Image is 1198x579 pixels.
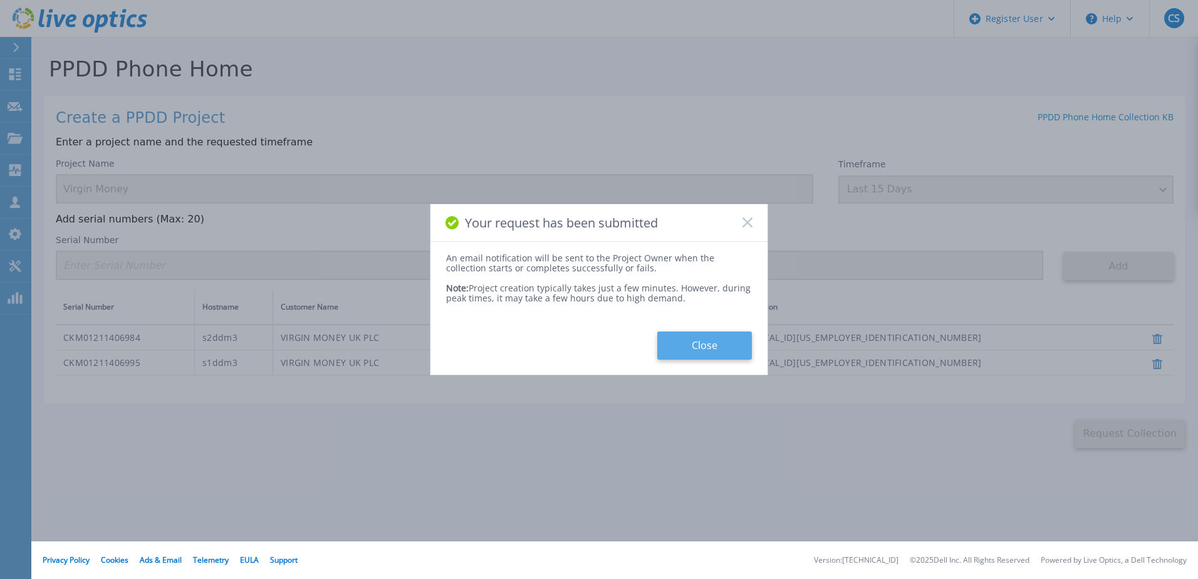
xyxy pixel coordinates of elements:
[270,555,298,565] a: Support
[101,555,128,565] a: Cookies
[465,216,658,230] span: Your request has been submitted
[814,556,898,565] li: Version: [TECHNICAL_ID]
[193,555,229,565] a: Telemetry
[910,556,1029,565] li: © 2025 Dell Inc. All Rights Reserved
[446,253,752,273] div: An email notification will be sent to the Project Owner when the collection starts or completes s...
[657,331,752,360] button: Close
[446,282,469,294] span: Note:
[140,555,182,565] a: Ads & Email
[43,555,90,565] a: Privacy Policy
[240,555,259,565] a: EULA
[446,273,752,303] div: Project creation typically takes just a few minutes. However, during peak times, it may take a fe...
[1041,556,1187,565] li: Powered by Live Optics, a Dell Technology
